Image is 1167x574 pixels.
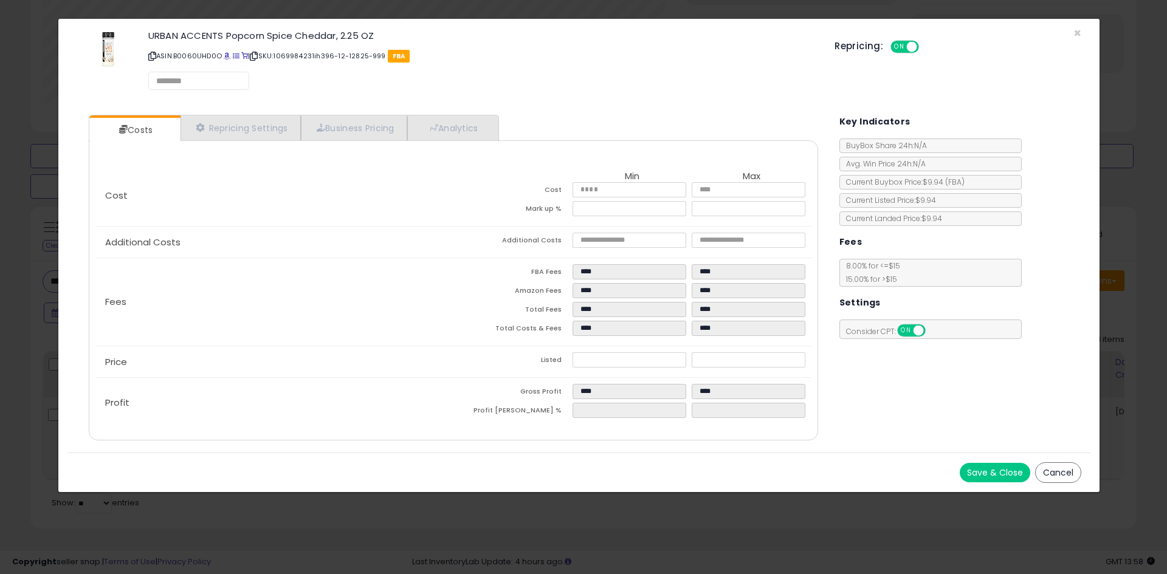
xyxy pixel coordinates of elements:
h5: Settings [839,295,881,310]
th: Max [692,171,811,182]
td: Profit [PERSON_NAME] % [453,403,573,422]
td: Mark up % [453,201,573,220]
span: Current Landed Price: $9.94 [840,213,942,224]
span: $9.94 [923,177,965,187]
span: ( FBA ) [945,177,965,187]
a: Your listing only [241,51,248,61]
span: Current Listed Price: $9.94 [840,195,936,205]
th: Min [573,171,692,182]
span: OFF [923,326,943,336]
a: Repricing Settings [181,115,301,140]
td: Total Fees [453,302,573,321]
td: Additional Costs [453,233,573,251]
span: OFF [917,42,937,52]
button: Cancel [1035,462,1081,483]
span: FBA [388,50,410,63]
span: Avg. Win Price 24h: N/A [840,159,926,169]
td: Amazon Fees [453,283,573,302]
td: FBA Fees [453,264,573,283]
p: Cost [95,191,453,200]
a: Business Pricing [301,115,407,140]
span: Consider CPT: [840,326,942,337]
button: Save & Close [960,463,1030,482]
span: Current Buybox Price: [840,177,965,187]
p: ASIN: B0060UHD0O | SKU: 1069984231ih396-12-12825-999 [148,46,816,66]
p: Additional Costs [95,237,453,247]
p: Profit [95,398,453,408]
h3: URBAN ACCENTS Popcorn Spice Cheddar, 2.25 OZ [148,31,816,40]
a: All offer listings [233,51,239,61]
td: Listed [453,352,573,371]
a: BuyBox page [224,51,230,61]
td: Gross Profit [453,384,573,403]
span: ON [898,326,914,336]
td: Cost [453,182,573,201]
a: Costs [89,118,179,142]
td: Total Costs & Fees [453,321,573,340]
img: 41R6dw6LkFL._SL60_.jpg [90,31,126,67]
span: ON [892,42,907,52]
span: 15.00 % for > $15 [840,274,897,284]
a: Analytics [407,115,497,140]
h5: Key Indicators [839,114,911,129]
span: 8.00 % for <= $15 [840,261,900,284]
span: × [1073,24,1081,42]
p: Price [95,357,453,367]
p: Fees [95,297,453,307]
h5: Repricing: [835,41,883,51]
span: BuyBox Share 24h: N/A [840,140,927,151]
h5: Fees [839,234,862,250]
